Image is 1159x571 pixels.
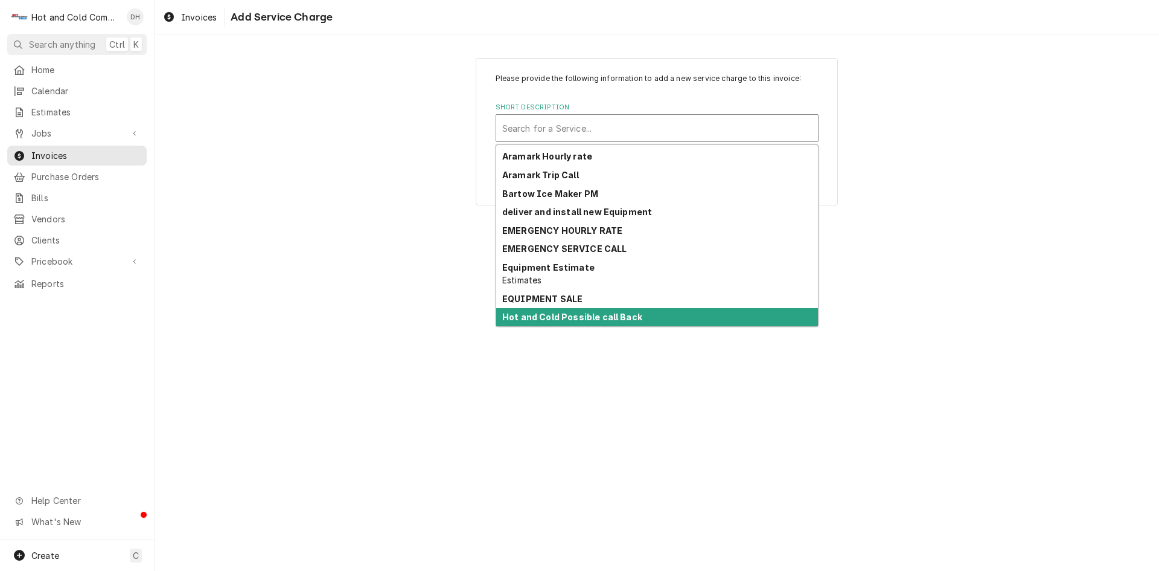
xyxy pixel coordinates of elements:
strong: deliver and install new Equipment [502,207,652,217]
span: Home [31,63,141,76]
span: Pricebook [31,255,123,268]
strong: Aramark Hourly rate [502,151,592,161]
strong: EQUIPMENT SALE [502,294,583,304]
strong: Hot and Cold Possible call Back [502,312,642,322]
a: Bills [7,188,147,208]
span: Purchase Orders [31,170,141,183]
div: Short Description [496,103,819,142]
a: Reports [7,274,147,294]
span: Vendors [31,213,141,225]
span: Create [31,550,59,561]
a: Calendar [7,81,147,101]
a: Vendors [7,209,147,229]
a: Invoices [7,146,147,166]
a: Home [7,60,147,80]
span: Calendar [31,85,141,97]
button: Search anythingCtrlK [7,34,147,55]
p: Please provide the following information to add a new service charge to this invoice: [496,73,819,84]
strong: EMERGENCY SERVICE CALL [502,244,627,254]
span: Invoices [31,149,141,162]
strong: Equipment Estimate [502,262,595,273]
a: Go to Jobs [7,123,147,143]
div: Hot and Cold Commercial Kitchens, Inc. [31,11,120,24]
span: Reports [31,277,141,290]
a: Go to Help Center [7,491,147,511]
span: Invoices [181,11,217,24]
span: Jobs [31,127,123,140]
div: DH [127,8,144,25]
div: Line Item Create/Update Form [496,73,819,142]
a: Go to What's New [7,512,147,532]
a: Invoices [158,7,222,27]
span: Estimates [502,275,541,285]
span: C [133,549,139,562]
div: H [11,8,28,25]
a: Estimates [7,102,147,122]
strong: Bartow Ice Maker PM [502,189,598,199]
strong: Aramark Trip Call [502,170,579,180]
span: Clients [31,234,141,247]
span: Bills [31,192,141,204]
span: What's New [31,515,139,528]
a: Clients [7,230,147,250]
span: Help Center [31,494,139,507]
strong: EMERGENCY HOURLY RATE [502,225,622,236]
a: Go to Pricebook [7,251,147,271]
div: Daryl Harris's Avatar [127,8,144,25]
span: Ctrl [109,38,125,51]
div: Hot and Cold Commercial Kitchens, Inc.'s Avatar [11,8,28,25]
span: Estimates [31,106,141,118]
span: K [133,38,139,51]
a: Purchase Orders [7,167,147,187]
span: Add Service Charge [227,9,333,25]
span: Search anything [29,38,95,51]
div: Line Item Create/Update [476,58,838,205]
label: Short Description [496,103,819,112]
